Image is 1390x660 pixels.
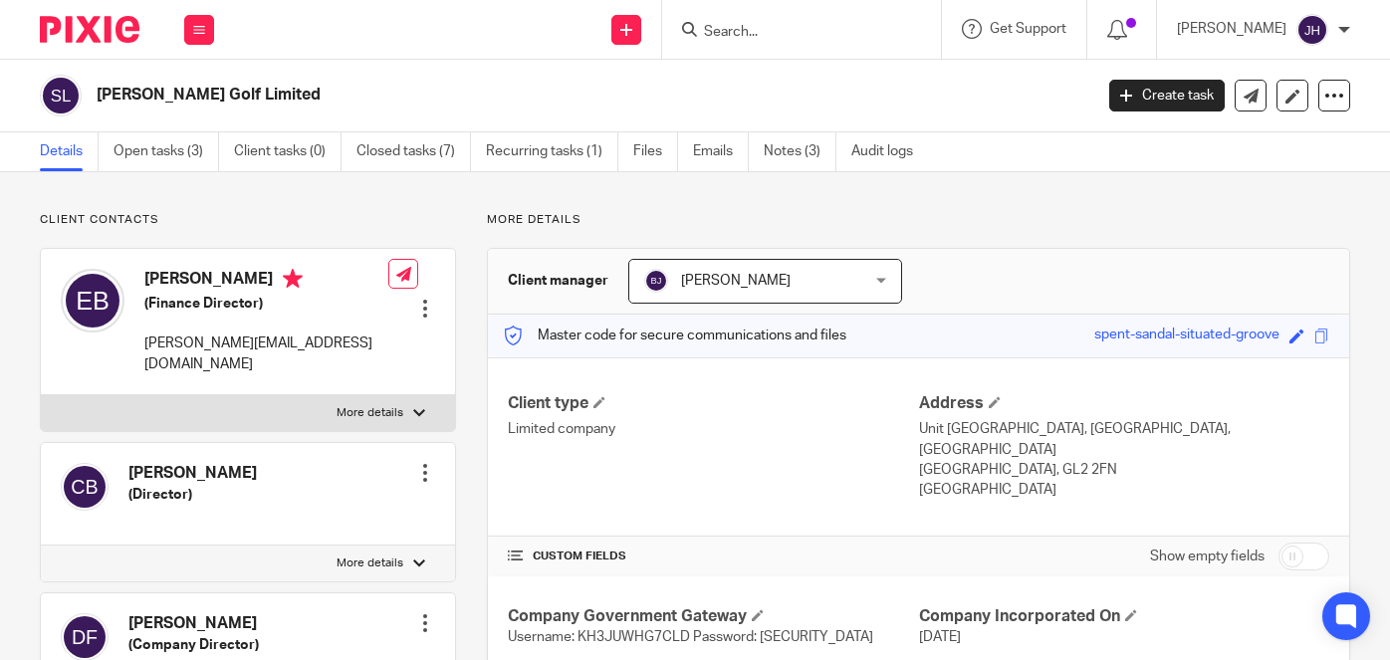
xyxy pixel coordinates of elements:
[644,269,668,293] img: svg%3E
[508,630,873,644] span: Username: KH3JUWHG7CLD Password: [SECURITY_DATA]
[337,555,403,571] p: More details
[919,393,1329,414] h4: Address
[97,85,883,106] h2: [PERSON_NAME] Golf Limited
[40,132,99,171] a: Details
[990,22,1066,36] span: Get Support
[633,132,678,171] a: Files
[128,463,257,484] h4: [PERSON_NAME]
[114,132,219,171] a: Open tasks (3)
[283,269,303,289] i: Primary
[234,132,342,171] a: Client tasks (0)
[40,75,82,116] img: svg%3E
[919,606,1329,627] h4: Company Incorporated On
[1109,80,1225,111] a: Create task
[503,326,846,345] p: Master code for secure communications and files
[487,212,1350,228] p: More details
[919,630,961,644] span: [DATE]
[1177,19,1286,39] p: [PERSON_NAME]
[508,606,918,627] h4: Company Government Gateway
[40,212,456,228] p: Client contacts
[144,333,388,374] p: [PERSON_NAME][EMAIL_ADDRESS][DOMAIN_NAME]
[508,393,918,414] h4: Client type
[919,419,1329,460] p: Unit [GEOGRAPHIC_DATA], [GEOGRAPHIC_DATA], [GEOGRAPHIC_DATA]
[356,132,471,171] a: Closed tasks (7)
[128,613,259,634] h4: [PERSON_NAME]
[486,132,618,171] a: Recurring tasks (1)
[702,24,881,42] input: Search
[508,419,918,439] p: Limited company
[693,132,749,171] a: Emails
[919,460,1329,480] p: [GEOGRAPHIC_DATA], GL2 2FN
[144,294,388,314] h5: (Finance Director)
[508,271,608,291] h3: Client manager
[128,635,259,655] h5: (Company Director)
[128,485,257,505] h5: (Director)
[1150,547,1265,566] label: Show empty fields
[919,480,1329,500] p: [GEOGRAPHIC_DATA]
[681,274,791,288] span: [PERSON_NAME]
[61,463,109,511] img: svg%3E
[508,549,918,564] h4: CUSTOM FIELDS
[144,269,388,294] h4: [PERSON_NAME]
[1296,14,1328,46] img: svg%3E
[851,132,928,171] a: Audit logs
[1094,325,1279,347] div: spent-sandal-situated-groove
[337,405,403,421] p: More details
[764,132,836,171] a: Notes (3)
[40,16,139,43] img: Pixie
[61,269,124,332] img: svg%3E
